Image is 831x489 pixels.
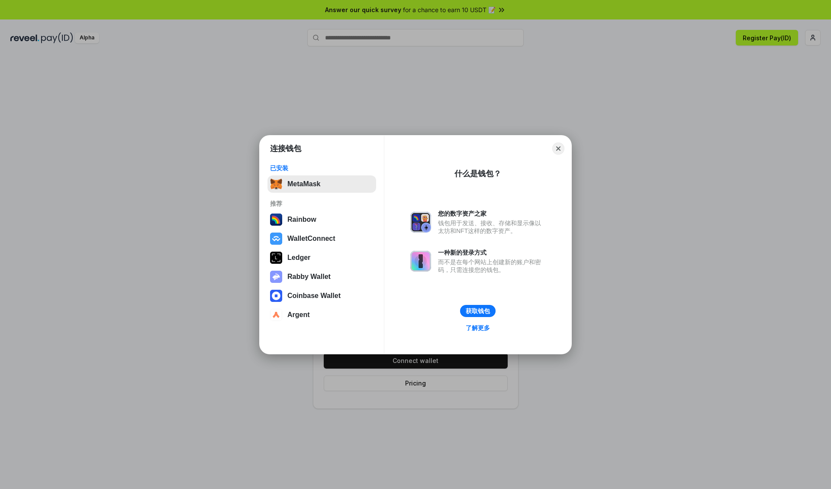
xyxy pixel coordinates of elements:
[270,214,282,226] img: svg+xml,%3Csvg%20width%3D%22120%22%20height%3D%22120%22%20viewBox%3D%220%200%20120%20120%22%20fil...
[461,322,495,334] a: 了解更多
[267,287,376,304] button: Coinbase Wallet
[287,216,316,223] div: Rainbow
[270,178,282,190] img: svg+xml,%3Csvg%20fill%3D%22none%22%20height%3D%2233%22%20viewBox%3D%220%200%2035%2033%22%20width%...
[287,235,335,243] div: WalletConnect
[267,175,376,193] button: MetaMask
[454,168,501,179] div: 什么是钱包？
[438,219,545,235] div: 钱包用于发送、接收、存储和显示像以太坊和NFT这样的数字资产。
[270,143,301,154] h1: 连接钱包
[270,200,374,207] div: 推荐
[287,180,320,188] div: MetaMask
[287,311,310,319] div: Argent
[270,252,282,264] img: svg+xml,%3Csvg%20xmlns%3D%22http%3A%2F%2Fwww.w3.org%2F2000%2Fsvg%22%20width%3D%2228%22%20height%3...
[267,230,376,247] button: WalletConnect
[287,292,341,300] div: Coinbase Wallet
[270,309,282,321] img: svg+xml,%3Csvg%20width%3D%2228%22%20height%3D%2228%22%20viewBox%3D%220%200%2028%2028%22%20fill%3D...
[287,254,310,262] div: Ledger
[270,271,282,283] img: svg+xml,%3Csvg%20xmlns%3D%22http%3A%2F%2Fwww.w3.org%2F2000%2Fsvg%22%20fill%3D%22none%22%20viewBox...
[267,211,376,228] button: Rainbow
[270,290,282,302] img: svg+xml,%3Csvg%20width%3D%2228%22%20height%3D%2228%22%20viewBox%3D%220%200%2028%2028%22%20fill%3D...
[267,306,376,324] button: Argent
[410,212,431,233] img: svg+xml,%3Csvg%20xmlns%3D%22http%3A%2F%2Fwww.w3.org%2F2000%2Fsvg%22%20fill%3D%22none%22%20viewBox...
[466,307,490,315] div: 获取钱包
[267,249,376,266] button: Ledger
[460,305,496,317] button: 获取钱包
[438,258,545,274] div: 而不是在每个网站上创建新的账户和密码，只需连接您的钱包。
[267,268,376,285] button: Rabby Wallet
[438,249,545,256] div: 一种新的登录方式
[410,251,431,272] img: svg+xml,%3Csvg%20xmlns%3D%22http%3A%2F%2Fwww.w3.org%2F2000%2Fsvg%22%20fill%3D%22none%22%20viewBox...
[287,273,331,281] div: Rabby Wallet
[438,210,545,217] div: 您的数字资产之家
[270,164,374,172] div: 已安装
[466,324,490,332] div: 了解更多
[552,142,564,155] button: Close
[270,233,282,245] img: svg+xml,%3Csvg%20width%3D%2228%22%20height%3D%2228%22%20viewBox%3D%220%200%2028%2028%22%20fill%3D...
